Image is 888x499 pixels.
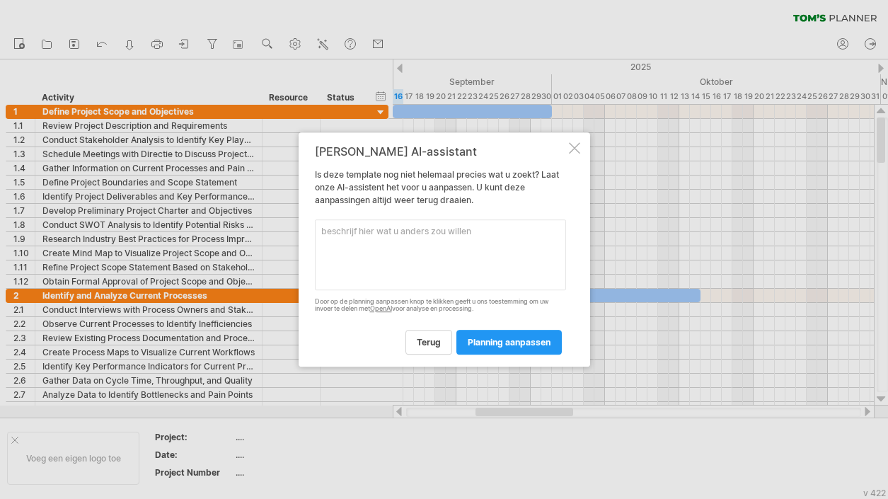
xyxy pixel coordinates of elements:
[405,330,452,355] a: terug
[456,330,562,355] a: planning aanpassen
[468,337,550,348] span: planning aanpassen
[315,298,566,314] div: Door op de planning aanpassen knop te klikken geeft u ons toestemming om uw invoer te delen met v...
[315,145,566,158] div: [PERSON_NAME] AI-assistant
[315,145,566,355] div: Is deze template nog niet helemaal precies wat u zoekt? Laat onze AI-assistent het voor u aanpass...
[370,305,392,313] a: OpenAI
[417,337,441,348] span: terug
